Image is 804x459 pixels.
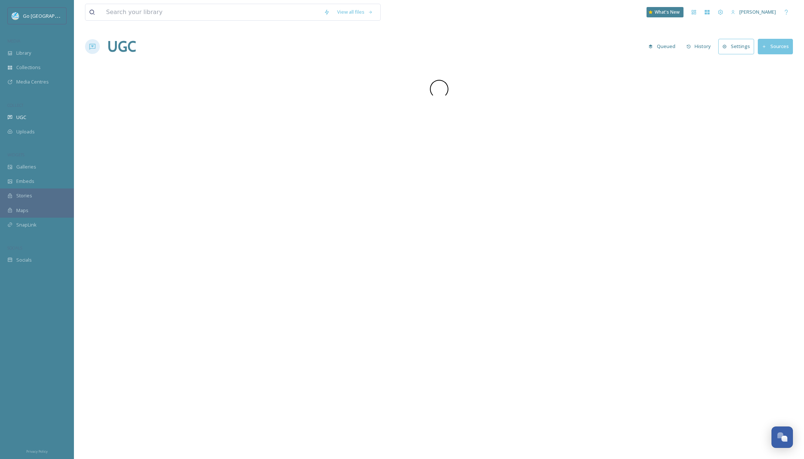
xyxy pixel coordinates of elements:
span: Privacy Policy [26,449,48,454]
img: GoGreatLogo_MISkies_RegionalTrails%20%281%29.png [12,12,19,20]
button: Settings [718,39,754,54]
span: COLLECT [7,102,23,108]
a: View all files [333,5,377,19]
span: Go [GEOGRAPHIC_DATA] [23,12,78,19]
a: Settings [718,39,758,54]
span: Library [16,50,31,57]
a: Queued [645,39,683,54]
span: Uploads [16,128,35,135]
span: UGC [16,114,26,121]
button: Open Chat [771,426,793,448]
a: History [683,39,719,54]
input: Search your library [102,4,320,20]
a: [PERSON_NAME] [727,5,780,19]
span: SnapLink [16,221,37,228]
a: Privacy Policy [26,446,48,455]
span: Galleries [16,163,36,170]
button: History [683,39,715,54]
span: SOCIALS [7,245,22,251]
button: Sources [758,39,793,54]
span: Socials [16,256,32,263]
span: Stories [16,192,32,199]
span: Maps [16,207,28,214]
button: Queued [645,39,679,54]
span: WIDGETS [7,152,24,157]
a: What's New [647,7,683,17]
span: Media Centres [16,78,49,85]
span: Collections [16,64,41,71]
span: MEDIA [7,38,20,44]
span: [PERSON_NAME] [739,8,776,15]
span: Embeds [16,178,34,185]
a: UGC [107,35,136,58]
